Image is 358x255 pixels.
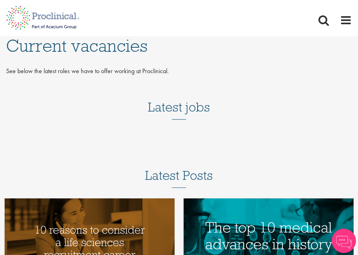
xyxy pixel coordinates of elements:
[332,229,356,253] img: Chatbot
[6,67,352,76] p: See below the latest roles we have to offer working at Proclinical.
[145,169,213,188] h3: Latest Posts
[148,80,210,120] h3: Latest jobs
